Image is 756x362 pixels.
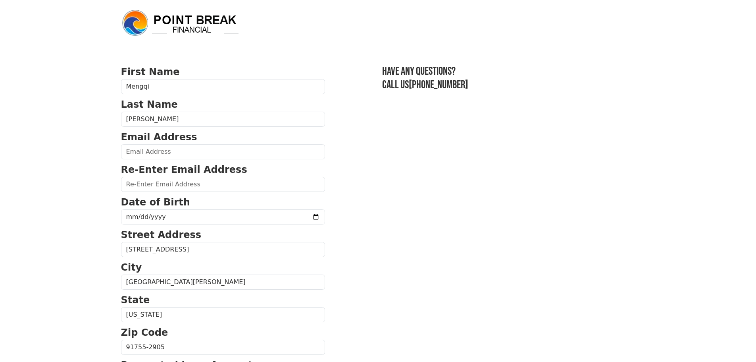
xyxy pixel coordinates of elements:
[121,177,325,192] input: Re-Enter Email Address
[121,66,180,77] strong: First Name
[121,99,178,110] strong: Last Name
[121,144,325,159] input: Email Address
[409,78,468,91] a: [PHONE_NUMBER]
[121,197,190,208] strong: Date of Birth
[382,65,635,78] h3: Have any questions?
[121,79,325,94] input: First Name
[121,9,240,37] img: logo.png
[121,327,168,338] strong: Zip Code
[121,242,325,257] input: Street Address
[121,112,325,127] input: Last Name
[382,78,635,92] h3: Call us
[121,262,142,273] strong: City
[121,294,150,306] strong: State
[121,229,202,240] strong: Street Address
[121,275,325,290] input: City
[121,164,247,175] strong: Re-Enter Email Address
[121,132,197,143] strong: Email Address
[121,340,325,355] input: Zip Code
